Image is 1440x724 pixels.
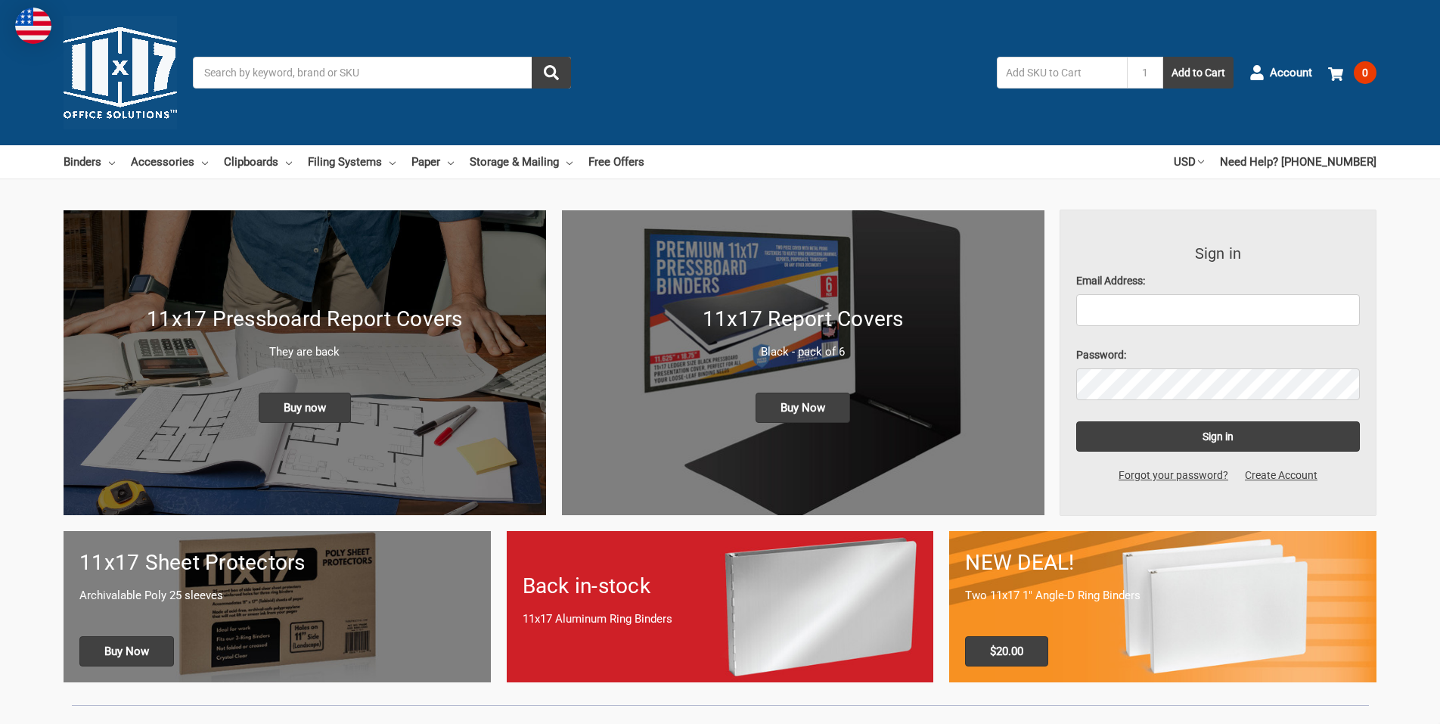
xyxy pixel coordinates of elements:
[578,343,1029,361] p: Black - pack of 6
[1237,468,1326,483] a: Create Account
[965,636,1048,667] span: $20.00
[64,145,115,179] a: Binders
[1174,145,1204,179] a: USD
[131,145,208,179] a: Accessories
[756,393,850,423] span: Buy Now
[79,587,475,604] p: Archivalable Poly 25 sleeves
[64,16,177,129] img: 11x17.com
[259,393,351,423] span: Buy now
[1076,242,1361,265] h3: Sign in
[562,210,1044,515] img: 11x17 Report Covers
[411,145,454,179] a: Paper
[523,570,918,602] h1: Back in-stock
[588,145,644,179] a: Free Offers
[949,531,1376,682] a: 11x17 Binder 2-pack only $20.00 NEW DEAL! Two 11x17 1" Angle-D Ring Binders $20.00
[224,145,292,179] a: Clipboards
[965,587,1361,604] p: Two 11x17 1" Angle-D Ring Binders
[1328,53,1376,92] a: 0
[64,531,491,682] a: 11x17 sheet protectors 11x17 Sheet Protectors Archivalable Poly 25 sleeves Buy Now
[1163,57,1234,89] button: Add to Cart
[1220,145,1376,179] a: Need Help? [PHONE_NUMBER]
[79,636,174,667] span: Buy Now
[64,210,546,515] img: New 11x17 Pressboard Binders
[79,547,475,579] h1: 11x17 Sheet Protectors
[470,145,573,179] a: Storage & Mailing
[64,210,546,515] a: New 11x17 Pressboard Binders 11x17 Pressboard Report Covers They are back Buy now
[1354,61,1376,84] span: 0
[79,343,530,361] p: They are back
[1249,53,1312,92] a: Account
[193,57,571,89] input: Search by keyword, brand or SKU
[507,531,934,682] a: Back in-stock 11x17 Aluminum Ring Binders
[1076,421,1361,452] input: Sign in
[562,210,1044,515] a: 11x17 Report Covers 11x17 Report Covers Black - pack of 6 Buy Now
[997,57,1127,89] input: Add SKU to Cart
[1270,64,1312,82] span: Account
[15,8,51,44] img: duty and tax information for United States
[1076,347,1361,363] label: Password:
[578,303,1029,335] h1: 11x17 Report Covers
[523,611,918,628] p: 11x17 Aluminum Ring Binders
[965,547,1361,579] h1: NEW DEAL!
[1110,468,1237,483] a: Forgot your password?
[1076,273,1361,289] label: Email Address:
[308,145,396,179] a: Filing Systems
[79,303,530,335] h1: 11x17 Pressboard Report Covers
